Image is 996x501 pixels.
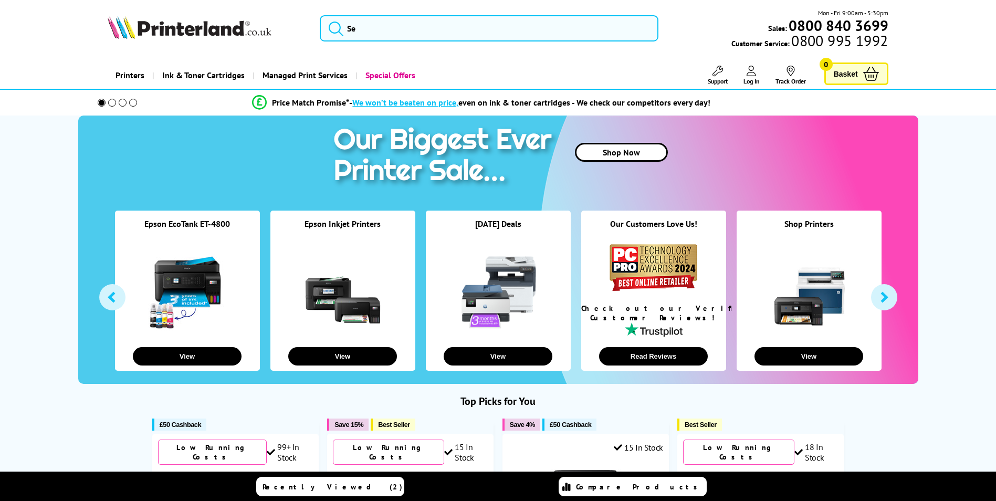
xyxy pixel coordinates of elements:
span: We won’t be beaten on price, [352,97,458,108]
span: £50 Cashback [160,421,201,429]
a: Recently Viewed (2) [256,477,404,496]
span: Compare Products [576,482,703,492]
span: Best Seller [685,421,717,429]
button: £50 Cashback [542,419,596,431]
a: Epson Inkjet Printers [305,218,381,229]
div: - even on ink & toner cartridges - We check our competitors every day! [349,97,710,108]
div: 99+ In Stock [267,442,313,463]
button: Save 4% [502,419,540,431]
span: Recently Viewed (2) [263,482,403,492]
span: Save 15% [334,421,363,429]
span: £50 Cashback [550,421,591,429]
div: Our Customers Love Us! [581,218,726,242]
div: Low Running Costs [158,440,267,465]
div: 15 In Stock [614,442,663,453]
div: Check out our Verified Customer Reviews! [581,304,726,322]
div: Shop Printers [737,218,882,242]
button: Read Reviews [599,347,708,366]
img: printer sale [328,116,562,198]
span: Save 4% [510,421,535,429]
div: 15 In Stock [444,442,488,463]
span: 0800 995 1992 [790,36,888,46]
button: View [444,347,552,366]
a: Epson EcoTank ET-4800 [144,218,230,229]
a: Managed Print Services [253,62,355,89]
a: Compare Products [559,477,707,496]
span: Customer Service: [731,36,888,48]
span: Sales: [768,23,787,33]
a: 0800 840 3699 [787,20,888,30]
span: Log In [743,77,760,85]
span: Best Seller [378,421,410,429]
input: Se [320,15,658,41]
a: Track Order [775,66,806,85]
img: Printerland Logo [108,16,271,39]
a: Printerland Logo [108,16,307,41]
span: Mon - Fri 9:00am - 5:30pm [818,8,888,18]
a: Basket 0 [824,62,888,85]
a: Printers [108,62,152,89]
button: Best Seller [677,419,722,431]
div: [DATE] Deals [426,218,571,242]
a: Ink & Toner Cartridges [152,62,253,89]
a: Shop Now [575,143,668,162]
span: Basket [834,67,858,81]
a: Special Offers [355,62,423,89]
div: Low Running Costs [683,440,794,465]
button: View [288,347,397,366]
span: Support [708,77,728,85]
button: Best Seller [371,419,415,431]
span: Ink & Toner Cartridges [162,62,245,89]
a: Log In [743,66,760,85]
button: View [133,347,242,366]
li: modal_Promise [83,93,880,112]
div: 18 In Stock [794,442,838,463]
span: 0 [820,58,833,71]
b: 0800 840 3699 [789,16,888,35]
span: Price Match Promise* [272,97,349,108]
div: Low Running Costs [333,440,444,465]
button: Save 15% [327,419,369,431]
button: View [754,347,863,366]
button: £50 Cashback [152,419,206,431]
a: Support [708,66,728,85]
